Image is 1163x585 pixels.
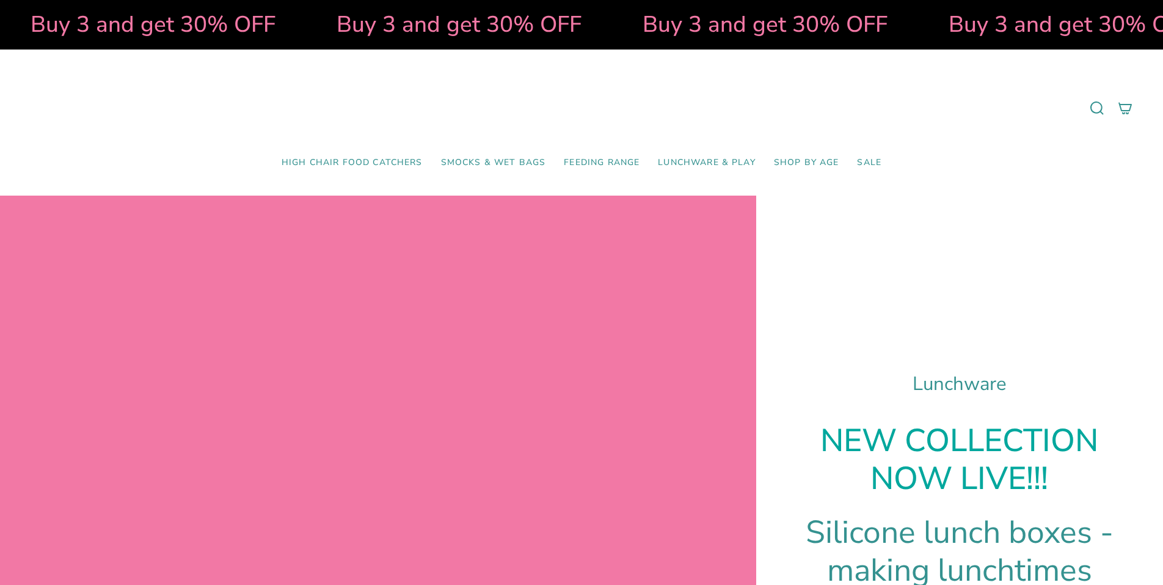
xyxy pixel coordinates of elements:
strong: Buy 3 and get 30% OFF [28,9,273,40]
span: Smocks & Wet Bags [441,158,546,168]
span: High Chair Food Catchers [282,158,423,168]
strong: Buy 3 and get 30% OFF [334,9,579,40]
a: Shop by Age [765,149,848,177]
span: Shop by Age [774,158,839,168]
a: High Chair Food Catchers [272,149,432,177]
strong: Buy 3 and get 30% OFF [640,9,885,40]
span: Lunchware & Play [658,158,755,168]
a: Mumma’s Little Helpers [476,68,687,149]
h1: Lunchware [787,373,1132,396]
span: SALE [857,158,881,168]
span: Feeding Range [564,158,640,168]
a: SALE [848,149,891,177]
strong: NEW COLLECTION NOW LIVE!!! [820,419,1098,500]
a: Lunchware & Play [649,149,764,177]
a: Feeding Range [555,149,649,177]
a: Smocks & Wet Bags [432,149,555,177]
